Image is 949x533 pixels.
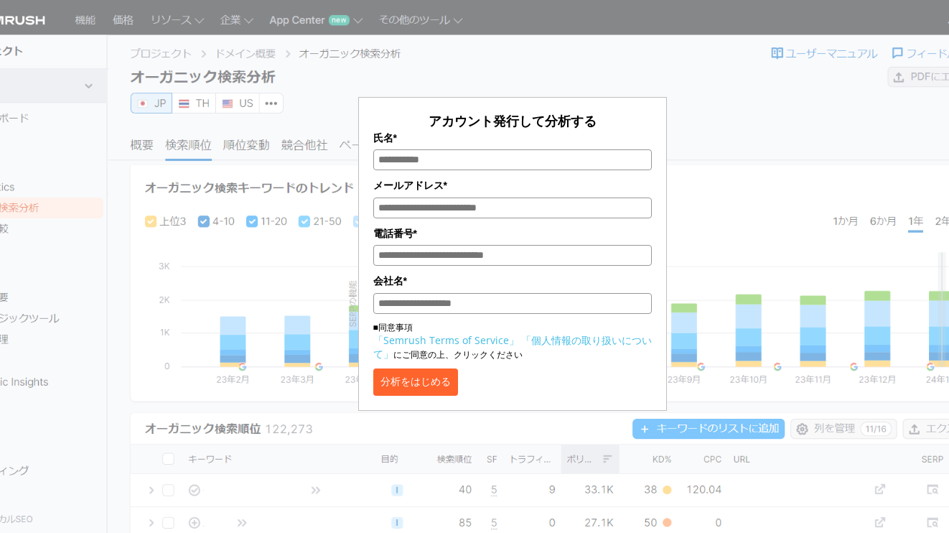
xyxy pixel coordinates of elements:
label: 電話番号* [373,226,652,241]
span: アカウント発行して分析する [429,112,597,129]
label: メールアドレス* [373,177,652,193]
button: 分析をはじめる [373,369,458,396]
p: ■同意事項 にご同意の上、クリックください [373,321,652,361]
a: 「個人情報の取り扱いについて」 [373,333,652,361]
a: 「Semrush Terms of Service」 [373,333,519,347]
